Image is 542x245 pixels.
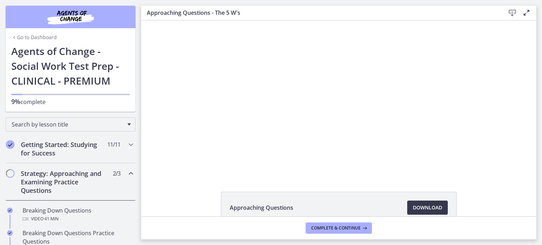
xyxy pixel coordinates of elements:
[407,201,448,215] a: Download
[7,208,13,213] i: Completed
[21,140,107,157] h2: Getting Started: Studying for Success
[21,169,107,195] h2: Strategy: Approaching and Examining Practice Questions
[107,140,120,149] span: 11 / 11
[28,8,113,25] img: Agents of Change
[7,230,13,236] i: Completed
[23,215,133,223] div: Video
[6,117,135,131] div: Search by lesson title
[23,206,133,223] div: Breaking Down Questions
[306,222,372,234] button: Complete & continue
[6,140,14,149] i: Completed
[43,215,59,223] span: · 41 min
[11,97,20,106] span: 9%
[147,8,494,17] h3: Approaching Questions - The 5 W's
[11,34,57,41] a: Go to Dashboard
[311,225,361,231] span: Complete & continue
[413,203,442,212] span: Download
[113,169,120,178] span: 2 / 3
[12,121,124,128] span: Search by lesson title
[141,20,536,176] iframe: Video Lesson
[230,203,293,212] span: Approaching Questions
[11,97,130,106] p: complete
[11,44,130,88] h1: Agents of Change - Social Work Test Prep - CLINICAL - PREMIUM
